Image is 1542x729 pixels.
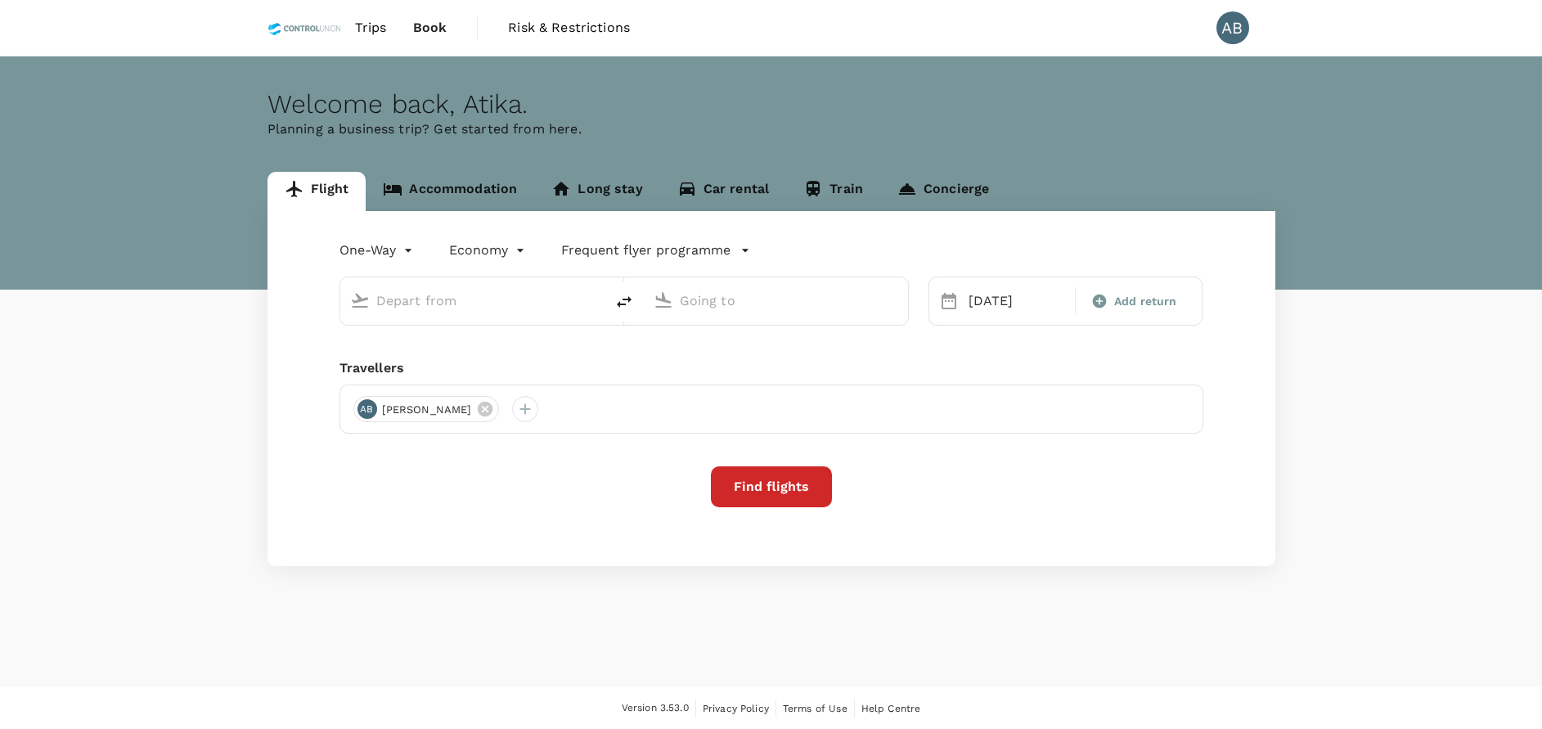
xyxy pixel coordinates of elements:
span: Version 3.53.0 [622,700,689,717]
div: AB[PERSON_NAME] [353,396,500,422]
a: Car rental [660,172,787,211]
span: Privacy Policy [703,703,769,714]
div: AB [357,399,377,419]
a: Help Centre [861,700,921,718]
p: Planning a business trip? Get started from here. [267,119,1275,139]
button: Frequent flyer programme [561,241,750,260]
span: Book [413,18,447,38]
a: Terms of Use [783,700,847,718]
button: Open [593,299,596,302]
input: Depart from [376,288,570,313]
p: Frequent flyer programme [561,241,731,260]
a: Flight [267,172,366,211]
span: Trips [355,18,387,38]
a: Train [786,172,880,211]
a: Concierge [880,172,1006,211]
div: One-Way [339,237,416,263]
a: Accommodation [366,172,534,211]
div: Travellers [339,358,1203,378]
button: delete [605,282,644,322]
span: Terms of Use [783,703,847,714]
div: [DATE] [962,285,1072,317]
span: Add return [1114,293,1177,310]
button: Find flights [711,466,832,507]
button: Open [897,299,900,302]
span: Help Centre [861,703,921,714]
a: Privacy Policy [703,700,769,718]
a: Long stay [534,172,659,211]
div: Economy [449,237,528,263]
div: AB [1216,11,1249,44]
div: Welcome back , Atika . [267,89,1275,119]
img: Control Union Malaysia Sdn. Bhd. [267,10,342,46]
span: Risk & Restrictions [508,18,630,38]
span: [PERSON_NAME] [372,402,482,418]
input: Going to [680,288,874,313]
